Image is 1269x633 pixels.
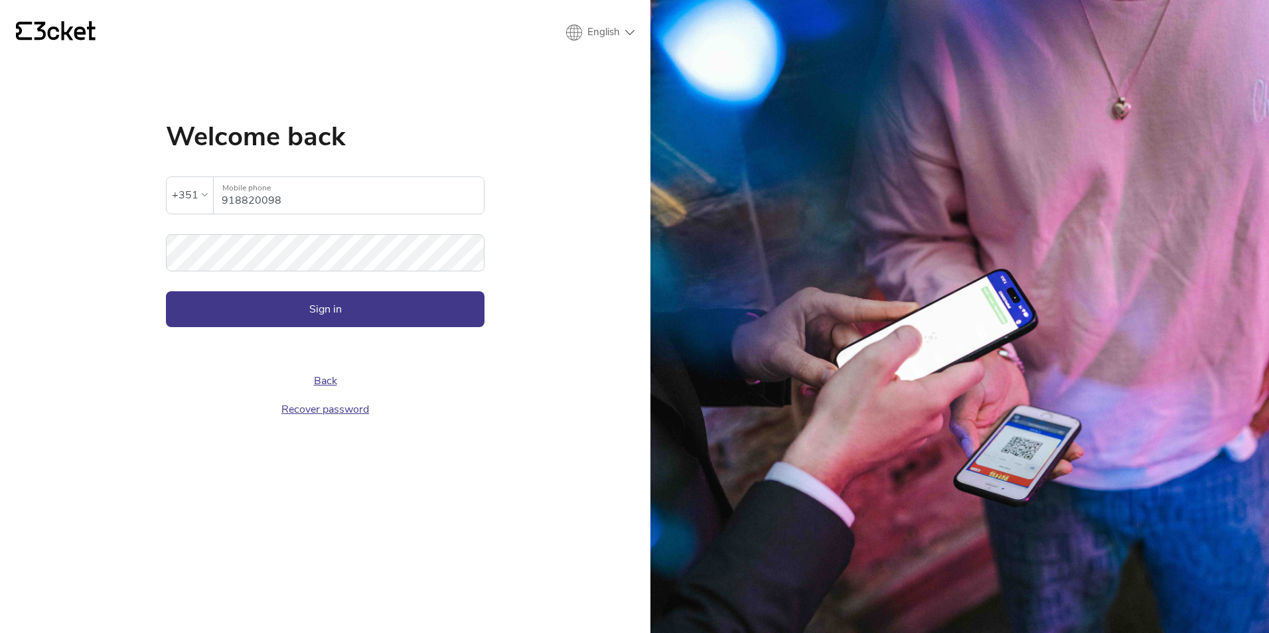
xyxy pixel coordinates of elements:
[166,291,485,327] button: Sign in
[166,234,485,256] label: Password
[314,374,337,388] a: Back
[214,177,484,199] label: Mobile phone
[16,21,96,44] a: {' '}
[166,123,485,150] h1: Welcome back
[222,177,484,214] input: Mobile phone
[172,185,198,205] div: +351
[281,402,369,417] a: Recover password
[16,22,32,40] g: {' '}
